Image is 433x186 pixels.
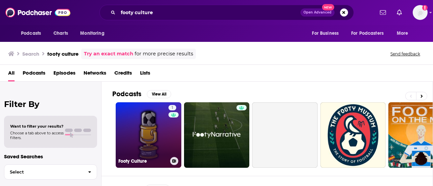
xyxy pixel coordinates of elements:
span: 1 [171,105,174,111]
button: open menu [75,27,113,40]
a: Networks [84,68,106,81]
button: Show profile menu [413,5,428,20]
button: open menu [307,27,347,40]
span: Logged in as BerkMarc [413,5,428,20]
a: Lists [140,68,150,81]
a: Show notifications dropdown [377,7,389,18]
a: PodcastsView All [112,90,171,98]
h3: Footy Culture [118,158,167,164]
a: Credits [114,68,132,81]
a: Podcasts [23,68,45,81]
button: open menu [16,27,50,40]
span: Open Advanced [303,11,332,14]
button: Select [4,164,97,180]
span: For Business [312,29,339,38]
button: open menu [392,27,417,40]
button: View All [147,90,171,98]
a: Charts [49,27,72,40]
a: Show notifications dropdown [394,7,405,18]
button: Send feedback [388,51,422,57]
h2: Filter By [4,99,97,109]
img: User Profile [413,5,428,20]
button: open menu [347,27,393,40]
span: More [397,29,408,38]
span: For Podcasters [351,29,384,38]
span: Monitoring [80,29,104,38]
a: All [8,68,15,81]
span: Choose a tab above to access filters. [10,131,64,140]
span: Want to filter your results? [10,124,64,129]
a: Episodes [53,68,75,81]
svg: Add a profile image [422,5,428,10]
div: Search podcasts, credits, & more... [99,5,354,20]
h3: Search [22,51,39,57]
a: 1 [168,105,176,110]
input: Search podcasts, credits, & more... [118,7,300,18]
p: Saved Searches [4,153,97,160]
a: 1Footy Culture [116,102,181,168]
button: Open AdvancedNew [300,8,335,17]
span: Select [4,170,83,174]
a: Try an exact match [84,50,133,58]
h3: footy culture [47,51,78,57]
h2: Podcasts [112,90,141,98]
span: New [322,4,334,10]
span: Podcasts [21,29,41,38]
span: for more precise results [135,50,193,58]
img: Podchaser - Follow, Share and Rate Podcasts [5,6,70,19]
span: Charts [53,29,68,38]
